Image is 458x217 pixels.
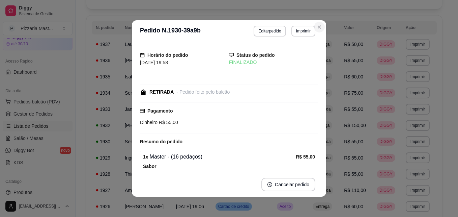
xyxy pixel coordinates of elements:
button: Imprimir [291,26,315,37]
span: R$ 55,00 [158,120,178,125]
strong: Sabor [143,164,156,169]
span: close-circle [267,182,272,187]
button: close-circleCancelar pedido [261,178,315,191]
button: Editarpedido [254,26,286,37]
div: RETIRADA [149,89,174,96]
span: credit-card [140,108,145,113]
strong: Pagamento [147,108,173,114]
strong: Horário do pedido [147,52,188,58]
strong: 1 x [143,154,148,160]
div: - Pedido feito pelo balcão [176,89,230,96]
strong: R$ 55,00 [296,154,315,160]
span: calendar [140,53,145,57]
button: Close [314,22,325,32]
h3: Pedido N. 1930-39a9b [140,26,201,37]
span: Dinheiro [140,120,158,125]
div: FINALIZADO [229,59,318,66]
span: [DATE] 19:58 [140,60,168,65]
div: Master - (16 pedaços) [143,153,296,161]
strong: Status do pedido [236,52,275,58]
strong: Resumo do pedido [140,139,182,144]
span: desktop [229,53,234,57]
